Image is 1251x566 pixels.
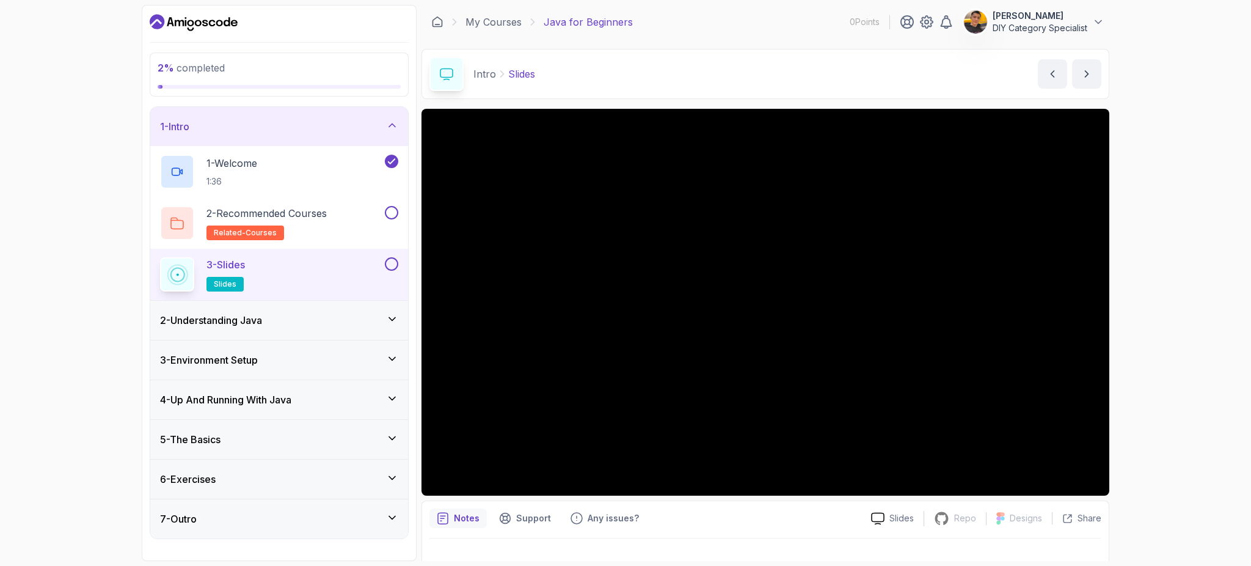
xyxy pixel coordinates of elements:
p: [PERSON_NAME] [993,10,1087,22]
button: previous content [1038,59,1067,89]
button: 6-Exercises [150,460,408,499]
button: Support button [492,509,558,528]
p: Slides [508,67,535,81]
button: Feedback button [563,509,646,528]
a: Dashboard [431,16,443,28]
button: 1-Welcome1:36 [160,155,398,189]
p: Slides [889,512,914,524]
button: 4-Up And Running With Java [150,380,408,419]
button: 2-Understanding Java [150,301,408,340]
p: Intro [473,67,496,81]
button: 3-Environment Setup [150,340,408,380]
span: 2 % [158,62,174,74]
p: Designs [1010,512,1042,524]
p: 1 - Welcome [206,156,257,171]
span: slides [214,279,236,289]
img: user profile image [964,10,987,34]
a: My Courses [465,15,522,29]
iframe: chat widget [1175,490,1251,548]
h3: 1 - Intro [160,119,189,134]
a: Slides [861,512,924,525]
p: Share [1078,512,1101,524]
button: user profile image[PERSON_NAME]DIY Category Specialist [963,10,1104,34]
p: 1:36 [206,175,257,188]
button: next content [1072,59,1101,89]
p: Repo [954,512,976,524]
span: related-courses [214,228,277,238]
p: 3 - Slides [206,257,245,272]
button: notes button [429,509,487,528]
h3: 7 - Outro [160,512,197,526]
button: Share [1052,512,1101,524]
p: 0 Points [850,16,880,28]
h3: 5 - The Basics [160,432,221,447]
h3: 4 - Up And Running With Java [160,392,291,407]
p: Any issues? [588,512,639,524]
p: Notes [454,512,480,524]
p: 2 - Recommended Courses [206,206,327,221]
h3: 6 - Exercises [160,472,216,487]
button: 3-Slidesslides [160,257,398,292]
button: 1-Intro [150,107,408,146]
a: Dashboard [150,13,238,32]
h3: 3 - Environment Setup [160,353,258,367]
button: 7-Outro [150,499,408,538]
button: 5-The Basics [150,420,408,459]
span: completed [158,62,225,74]
button: 2-Recommended Coursesrelated-courses [160,206,398,240]
p: DIY Category Specialist [993,22,1087,34]
p: Java for Beginners [544,15,633,29]
h3: 2 - Understanding Java [160,313,262,328]
p: Support [516,512,551,524]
